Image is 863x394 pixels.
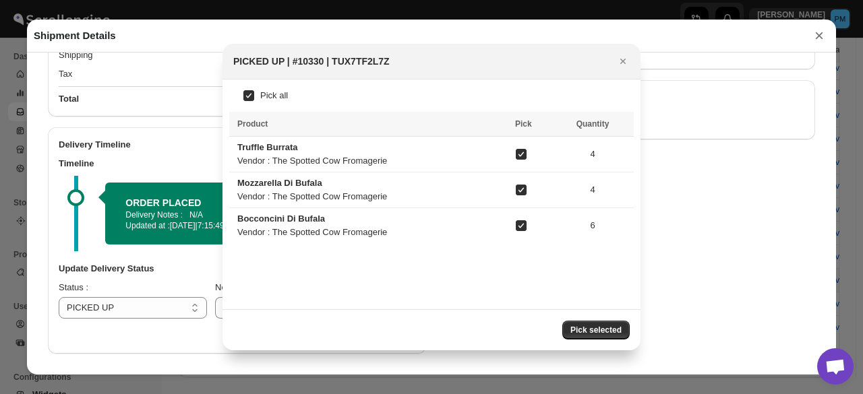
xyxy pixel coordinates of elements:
[560,219,626,232] span: 6
[237,212,336,226] div: Bocconcini Di Bufala
[237,141,336,154] div: Truffle Burrata
[260,90,288,100] span: Pick all
[515,119,532,129] span: Pick
[237,227,387,237] span: Vendor : The Spotted Cow Fromagerie
[237,176,336,190] div: Mozzarella Di Bufala
[237,119,268,129] span: Product
[237,191,387,201] span: Vendor : The Spotted Cow Fromagerie
[817,348,854,385] div: Open chat
[576,119,609,129] span: Quantity
[560,183,626,197] span: 4
[560,147,626,161] span: 4
[237,156,387,166] span: Vendor : The Spotted Cow Fromagerie
[570,325,622,335] span: Pick selected
[562,321,630,339] button: Pick selected
[614,52,632,71] button: Close
[233,55,390,68] h2: PICKED UP | #10330 | TUX7TF2L7Z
